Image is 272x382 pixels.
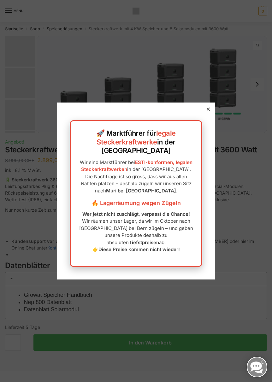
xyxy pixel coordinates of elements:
[129,239,159,245] strong: Tiefstpreisen
[98,246,180,252] strong: Diese Preise kommen nicht wieder!
[106,188,176,194] strong: Muri bei [GEOGRAPHIC_DATA]
[77,129,195,155] h2: 🚀 Marktführer für in der [GEOGRAPHIC_DATA]
[81,159,192,173] a: ESTI-konformen, legalen Steckerkraftwerken
[77,199,195,207] h3: 🔥 Lagerräumung wegen Zügeln
[97,129,176,146] a: legale Steckerkraftwerke
[77,211,195,253] p: Wir räumen unser Lager, da wir im Oktober nach [GEOGRAPHIC_DATA] bei Bern zügeln – und geben unse...
[77,159,195,195] p: Wir sind Marktführer bei in der [GEOGRAPHIC_DATA]. Die Nachfrage ist so gross, dass wir aus allen...
[82,211,190,217] strong: Wer jetzt nicht zuschlägt, verpasst die Chance!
